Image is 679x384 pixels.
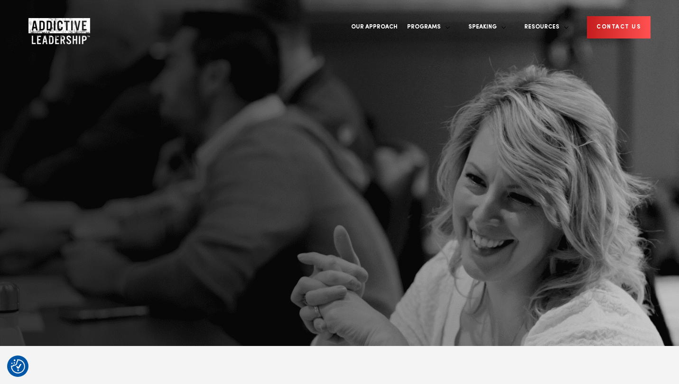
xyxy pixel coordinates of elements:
[464,10,506,45] a: Speaking
[587,16,651,38] a: CONTACT US
[402,10,450,45] a: Programs
[11,359,25,374] img: Revisit consent button
[346,10,402,45] a: Our Approach
[520,10,569,45] a: Resources
[28,18,85,37] a: Home
[11,359,25,374] button: Consent Preferences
